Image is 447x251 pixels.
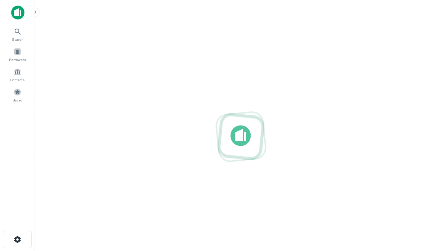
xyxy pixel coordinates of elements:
[13,97,23,103] span: Saved
[9,57,26,62] span: Borrowers
[10,77,24,83] span: Contacts
[2,25,33,44] a: Search
[11,6,24,20] img: capitalize-icon.png
[2,45,33,64] a: Borrowers
[12,37,23,42] span: Search
[412,173,447,206] iframe: Chat Widget
[2,65,33,84] a: Contacts
[2,85,33,104] a: Saved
